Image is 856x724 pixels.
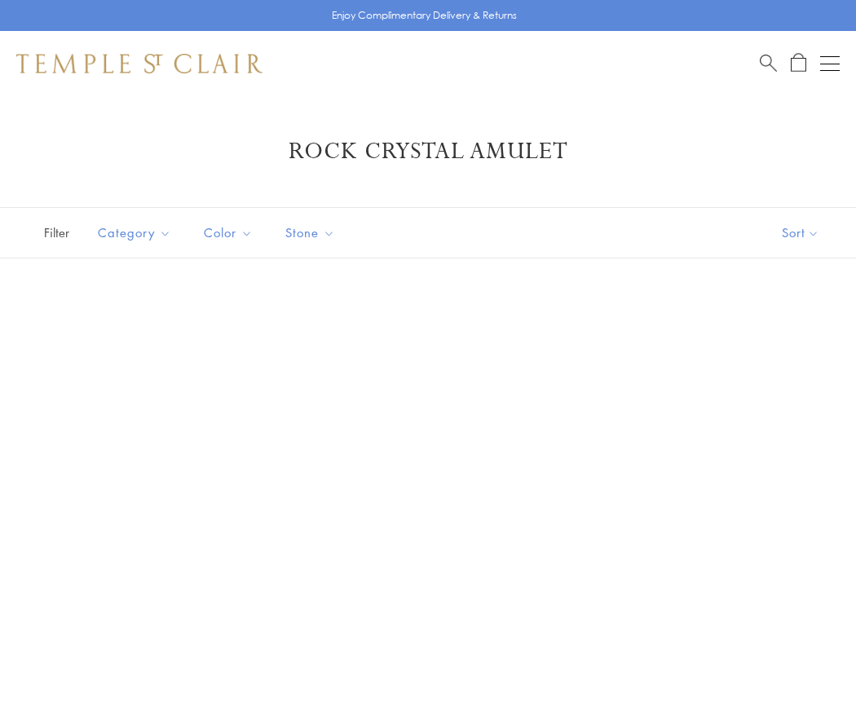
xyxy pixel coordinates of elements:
[16,54,263,73] img: Temple St. Clair
[273,214,347,251] button: Stone
[196,223,265,243] span: Color
[86,214,183,251] button: Category
[791,53,806,73] a: Open Shopping Bag
[760,53,777,73] a: Search
[332,7,517,24] p: Enjoy Complimentary Delivery & Returns
[277,223,347,243] span: Stone
[90,223,183,243] span: Category
[192,214,265,251] button: Color
[745,208,856,258] button: Show sort by
[820,54,840,73] button: Open navigation
[41,137,815,166] h1: Rock Crystal Amulet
